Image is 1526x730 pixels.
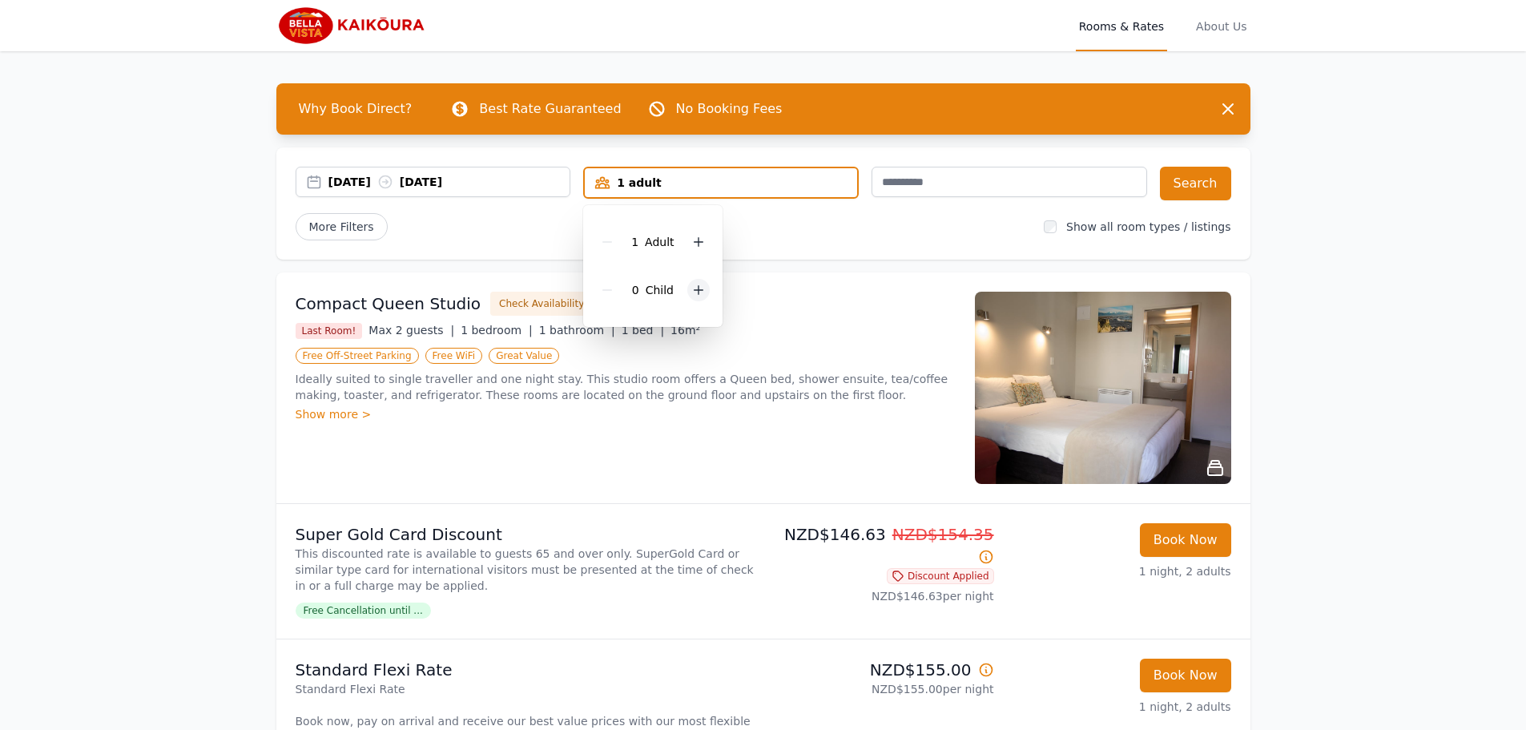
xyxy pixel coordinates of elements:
[632,284,639,296] span: 0
[1140,659,1231,692] button: Book Now
[461,324,533,337] span: 1 bedroom |
[770,523,994,568] p: NZD$146.63
[770,681,994,697] p: NZD$155.00 per night
[622,324,664,337] span: 1 bed |
[676,99,783,119] p: No Booking Fees
[892,525,994,544] span: NZD$154.35
[489,348,559,364] span: Great Value
[539,324,615,337] span: 1 bathroom |
[646,284,674,296] span: Child
[1140,523,1231,557] button: Book Now
[296,523,757,546] p: Super Gold Card Discount
[585,175,857,191] div: 1 adult
[296,406,956,422] div: Show more >
[296,659,757,681] p: Standard Flexi Rate
[1007,699,1231,715] p: 1 night, 2 adults
[276,6,431,45] img: Bella Vista Kaikoura
[645,236,674,248] span: Adult
[286,93,425,125] span: Why Book Direct?
[296,213,388,240] span: More Filters
[631,236,638,248] span: 1
[368,324,454,337] span: Max 2 guests |
[296,546,757,594] p: This discounted rate is available to guests 65 and over only. SuperGold Card or similar type card...
[1160,167,1231,200] button: Search
[296,371,956,403] p: Ideally suited to single traveller and one night stay. This studio room offers a Queen bed, showe...
[887,568,994,584] span: Discount Applied
[296,348,419,364] span: Free Off-Street Parking
[1066,220,1230,233] label: Show all room types / listings
[490,292,593,316] button: Check Availability
[425,348,483,364] span: Free WiFi
[328,174,570,190] div: [DATE] [DATE]
[1007,563,1231,579] p: 1 night, 2 adults
[770,588,994,604] p: NZD$146.63 per night
[479,99,621,119] p: Best Rate Guaranteed
[296,292,481,315] h3: Compact Queen Studio
[670,324,700,337] span: 16m²
[296,323,363,339] span: Last Room!
[770,659,994,681] p: NZD$155.00
[296,603,431,619] span: Free Cancellation until ...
